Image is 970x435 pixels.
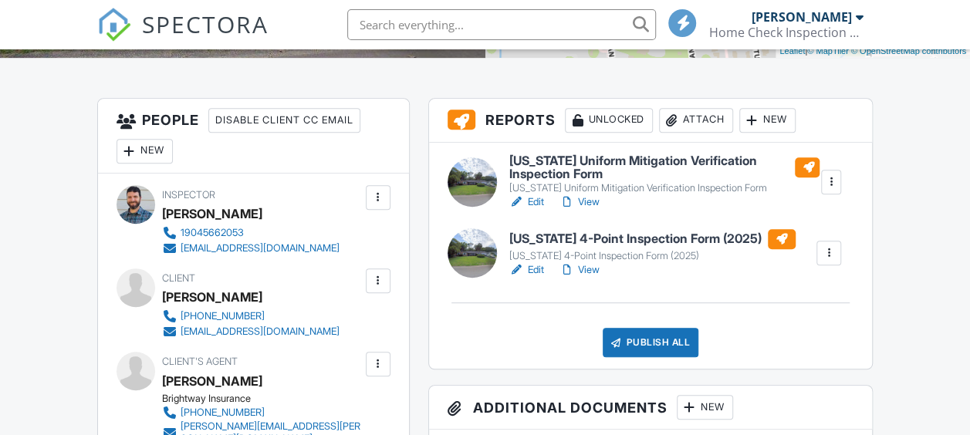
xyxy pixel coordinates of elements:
[162,324,340,339] a: [EMAIL_ADDRESS][DOMAIN_NAME]
[181,242,340,255] div: [EMAIL_ADDRESS][DOMAIN_NAME]
[509,229,796,263] a: [US_STATE] 4-Point Inspection Form (2025) [US_STATE] 4-Point Inspection Form (2025)
[677,395,733,420] div: New
[807,46,849,56] a: © MapTiler
[181,406,265,419] div: [PHONE_NUMBER]
[429,99,873,143] h3: Reports
[162,202,262,225] div: [PERSON_NAME]
[162,189,215,201] span: Inspector
[208,108,360,133] div: Disable Client CC Email
[46,35,73,52] div: 1971
[603,328,699,357] div: Publish All
[181,227,244,239] div: 19045662053
[509,182,820,194] div: [US_STATE] Uniform Mitigation Verification Inspection Form
[565,108,653,133] div: Unlocked
[429,386,873,430] h3: Additional Documents
[97,8,131,42] img: The Best Home Inspection Software - Spectora
[779,46,805,56] a: Leaflet
[509,154,820,181] h6: [US_STATE] Uniform Mitigation Verification Inspection Form
[323,39,365,51] span: bedrooms
[88,35,119,52] div: 1856
[278,39,297,51] span: sq.ft.
[181,310,265,322] div: [PHONE_NUMBER]
[162,241,340,256] a: [EMAIL_ADDRESS][DOMAIN_NAME]
[162,225,340,241] a: 19045662053
[751,9,851,25] div: [PERSON_NAME]
[162,356,238,367] span: Client's Agent
[162,369,262,393] a: [PERSON_NAME]
[162,393,374,405] div: Brightway Insurance
[97,21,269,53] a: SPECTORA
[380,35,399,52] div: 2.0
[347,9,656,40] input: Search everything...
[509,194,544,210] a: Edit
[776,45,970,58] div: |
[162,405,362,420] a: [PHONE_NUMBER]
[401,39,445,51] span: bathrooms
[851,46,966,56] a: © OpenStreetMap contributors
[509,250,796,262] div: [US_STATE] 4-Point Inspection Form (2025)
[509,154,820,195] a: [US_STATE] Uniform Mitigation Verification Inspection Form [US_STATE] Uniform Mitigation Verifica...
[739,108,796,133] div: New
[659,108,733,133] div: Attach
[181,325,340,338] div: [EMAIL_ADDRESS][DOMAIN_NAME]
[559,194,600,210] a: View
[98,99,409,174] h3: People
[509,262,544,278] a: Edit
[27,39,44,51] span: Built
[142,8,269,40] span: SPECTORA
[559,262,600,278] a: View
[312,35,320,52] div: 4
[509,229,796,249] h6: [US_STATE] 4-Point Inspection Form (2025)
[117,139,173,164] div: New
[708,25,863,40] div: Home Check Inspection Services
[162,285,262,309] div: [PERSON_NAME]
[162,309,340,324] a: [PHONE_NUMBER]
[162,272,195,284] span: Client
